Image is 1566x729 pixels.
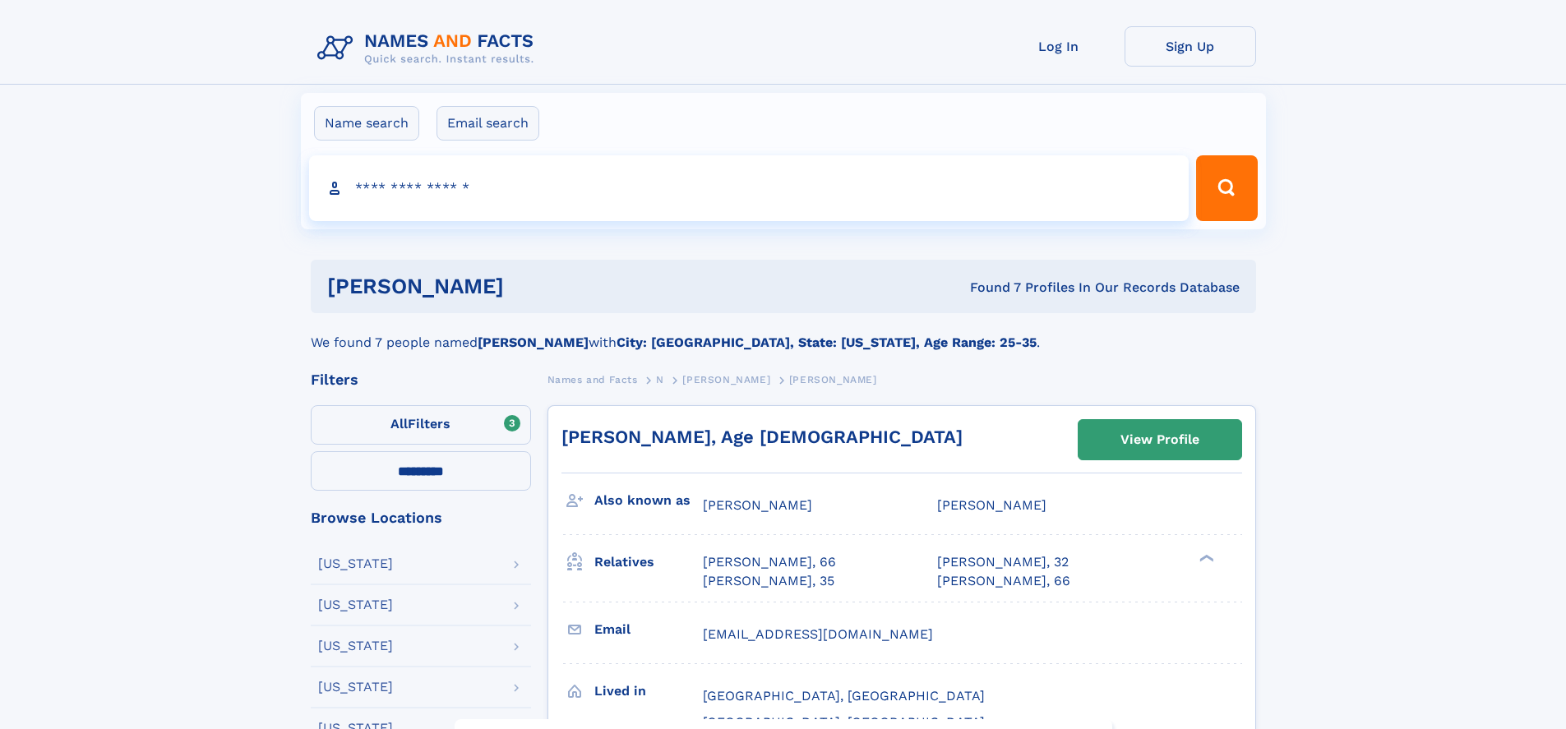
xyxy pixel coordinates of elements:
[1120,421,1199,459] div: View Profile
[318,557,393,570] div: [US_STATE]
[703,553,836,571] a: [PERSON_NAME], 66
[314,106,419,141] label: Name search
[594,487,703,514] h3: Also known as
[1125,26,1256,67] a: Sign Up
[1195,553,1215,564] div: ❯
[478,335,589,350] b: [PERSON_NAME]
[703,626,933,642] span: [EMAIL_ADDRESS][DOMAIN_NAME]
[682,369,770,390] a: [PERSON_NAME]
[682,374,770,385] span: [PERSON_NAME]
[594,677,703,705] h3: Lived in
[309,155,1190,221] input: search input
[656,374,664,385] span: N
[311,372,531,387] div: Filters
[1196,155,1257,221] button: Search Button
[993,26,1125,67] a: Log In
[737,279,1240,297] div: Found 7 Profiles In Our Records Database
[937,497,1046,513] span: [PERSON_NAME]
[437,106,539,141] label: Email search
[390,416,408,431] span: All
[318,639,393,653] div: [US_STATE]
[937,572,1070,590] a: [PERSON_NAME], 66
[311,510,531,525] div: Browse Locations
[311,26,547,71] img: Logo Names and Facts
[594,616,703,644] h3: Email
[937,553,1069,571] a: [PERSON_NAME], 32
[311,405,531,445] label: Filters
[1079,420,1241,459] a: View Profile
[656,369,664,390] a: N
[311,313,1256,353] div: We found 7 people named with .
[327,276,737,297] h1: [PERSON_NAME]
[318,681,393,694] div: [US_STATE]
[594,548,703,576] h3: Relatives
[561,427,963,447] a: [PERSON_NAME], Age [DEMOGRAPHIC_DATA]
[789,374,877,385] span: [PERSON_NAME]
[318,598,393,611] div: [US_STATE]
[547,369,638,390] a: Names and Facts
[703,572,834,590] a: [PERSON_NAME], 35
[617,335,1037,350] b: City: [GEOGRAPHIC_DATA], State: [US_STATE], Age Range: 25-35
[703,688,985,704] span: [GEOGRAPHIC_DATA], [GEOGRAPHIC_DATA]
[703,497,812,513] span: [PERSON_NAME]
